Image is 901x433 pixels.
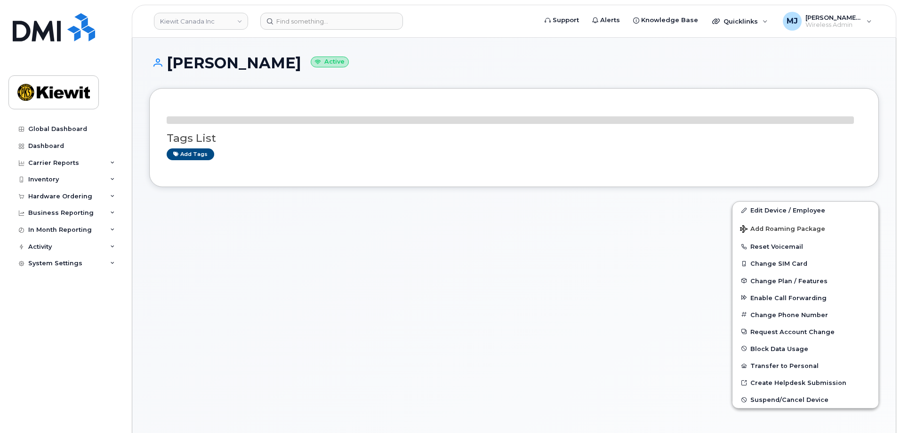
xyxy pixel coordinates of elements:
[311,57,349,67] small: Active
[732,323,878,340] button: Request Account Change
[732,238,878,255] button: Reset Voicemail
[732,289,878,306] button: Enable Call Forwarding
[732,202,878,219] a: Edit Device / Employee
[750,277,828,284] span: Change Plan / Features
[732,272,878,289] button: Change Plan / Features
[732,306,878,323] button: Change Phone Number
[732,255,878,272] button: Change SIM Card
[167,132,861,144] h3: Tags List
[740,225,825,234] span: Add Roaming Package
[732,219,878,238] button: Add Roaming Package
[732,357,878,374] button: Transfer to Personal
[732,374,878,391] a: Create Helpdesk Submission
[167,148,214,160] a: Add tags
[750,396,829,403] span: Suspend/Cancel Device
[732,391,878,408] button: Suspend/Cancel Device
[750,294,827,301] span: Enable Call Forwarding
[732,340,878,357] button: Block Data Usage
[149,55,879,71] h1: [PERSON_NAME]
